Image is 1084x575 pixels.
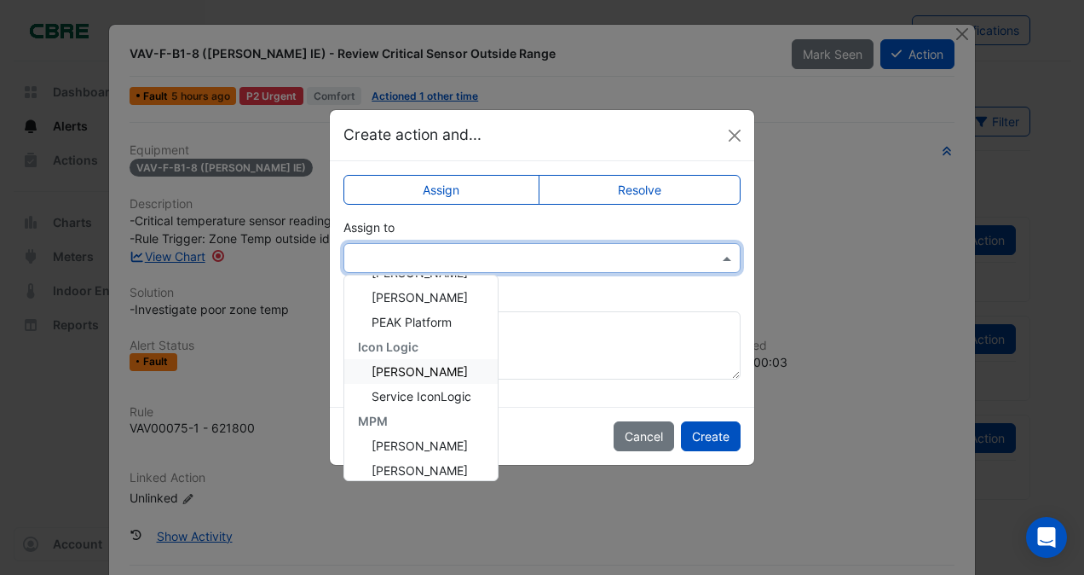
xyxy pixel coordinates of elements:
[681,421,741,451] button: Create
[372,290,468,305] span: [PERSON_NAME]
[372,439,468,453] span: [PERSON_NAME]
[372,364,468,379] span: [PERSON_NAME]
[343,275,499,481] ng-dropdown-panel: Options list
[358,414,388,428] span: MPM
[372,389,471,404] span: Service IconLogic
[539,175,741,205] label: Resolve
[343,175,539,205] label: Assign
[722,123,747,148] button: Close
[1026,517,1067,558] div: Open Intercom Messenger
[372,463,468,478] span: [PERSON_NAME]
[343,218,395,236] label: Assign to
[372,265,468,280] span: [PERSON_NAME]
[358,340,418,354] span: Icon Logic
[343,124,481,146] h5: Create action and...
[614,421,674,451] button: Cancel
[372,315,452,329] span: PEAK Platform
